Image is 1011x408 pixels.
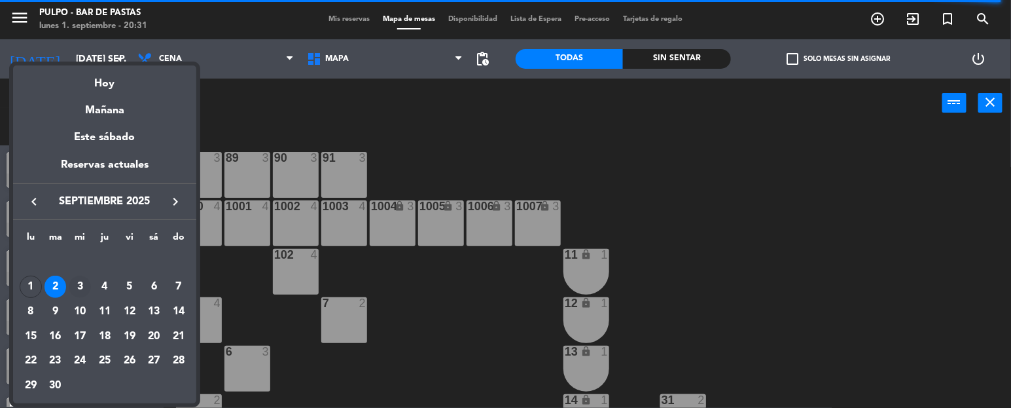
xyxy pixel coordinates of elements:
td: 26 de septiembre de 2025 [117,348,142,373]
div: 13 [143,301,165,323]
td: 18 de septiembre de 2025 [92,324,117,349]
th: miércoles [67,230,92,250]
div: Este sábado [13,119,196,156]
div: 2 [44,276,67,298]
td: 9 de septiembre de 2025 [43,299,68,324]
div: 11 [94,301,116,323]
td: 5 de septiembre de 2025 [117,274,142,299]
th: viernes [117,230,142,250]
div: 30 [44,375,67,397]
td: 17 de septiembre de 2025 [67,324,92,349]
td: 22 de septiembre de 2025 [18,348,43,373]
button: keyboard_arrow_left [22,193,46,210]
td: 15 de septiembre de 2025 [18,324,43,349]
td: 1 de septiembre de 2025 [18,274,43,299]
div: 27 [143,350,165,372]
div: 3 [69,276,91,298]
div: 26 [118,350,141,372]
div: 21 [168,325,190,348]
td: 27 de septiembre de 2025 [142,348,167,373]
span: septiembre 2025 [46,193,164,210]
div: 6 [143,276,165,298]
td: 30 de septiembre de 2025 [43,373,68,398]
div: 12 [118,301,141,323]
div: Reservas actuales [13,157,196,183]
div: 5 [118,276,141,298]
div: 28 [168,350,190,372]
td: SEP. [18,250,191,275]
th: lunes [18,230,43,250]
div: 20 [143,325,165,348]
div: 25 [94,350,116,372]
td: 24 de septiembre de 2025 [67,348,92,373]
td: 3 de septiembre de 2025 [67,274,92,299]
td: 12 de septiembre de 2025 [117,299,142,324]
div: 19 [118,325,141,348]
div: Hoy [13,65,196,92]
td: 29 de septiembre de 2025 [18,373,43,398]
td: 23 de septiembre de 2025 [43,348,68,373]
i: keyboard_arrow_right [168,194,183,210]
td: 20 de septiembre de 2025 [142,324,167,349]
div: 7 [168,276,190,298]
i: keyboard_arrow_left [26,194,42,210]
td: 21 de septiembre de 2025 [166,324,191,349]
div: 15 [20,325,42,348]
td: 2 de septiembre de 2025 [43,274,68,299]
th: sábado [142,230,167,250]
th: martes [43,230,68,250]
div: 29 [20,375,42,397]
div: 16 [44,325,67,348]
td: 8 de septiembre de 2025 [18,299,43,324]
td: 14 de septiembre de 2025 [166,299,191,324]
td: 13 de septiembre de 2025 [142,299,167,324]
td: 7 de septiembre de 2025 [166,274,191,299]
th: jueves [92,230,117,250]
td: 16 de septiembre de 2025 [43,324,68,349]
td: 4 de septiembre de 2025 [92,274,117,299]
div: 18 [94,325,116,348]
div: 17 [69,325,91,348]
div: 14 [168,301,190,323]
td: 10 de septiembre de 2025 [67,299,92,324]
td: 6 de septiembre de 2025 [142,274,167,299]
div: Mañana [13,92,196,119]
div: 9 [44,301,67,323]
div: 22 [20,350,42,372]
div: 8 [20,301,42,323]
button: keyboard_arrow_right [164,193,187,210]
div: 1 [20,276,42,298]
td: 11 de septiembre de 2025 [92,299,117,324]
td: 25 de septiembre de 2025 [92,348,117,373]
div: 10 [69,301,91,323]
th: domingo [166,230,191,250]
div: 24 [69,350,91,372]
td: 19 de septiembre de 2025 [117,324,142,349]
div: 4 [94,276,116,298]
td: 28 de septiembre de 2025 [166,348,191,373]
div: 23 [44,350,67,372]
